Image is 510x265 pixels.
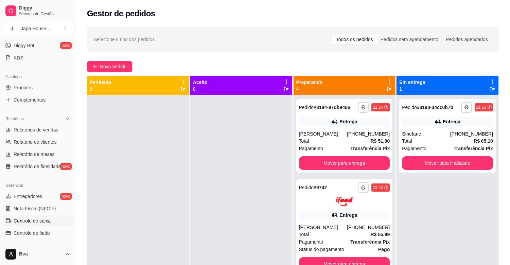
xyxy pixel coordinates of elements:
[87,8,155,19] h2: Gestor de pedidos
[347,224,390,231] div: [PHONE_NUMBER]
[14,193,42,200] span: Entregadores
[3,124,73,135] a: Relatórios de vendas
[417,105,453,110] strong: # 8183-34cc0b7b
[14,96,46,103] span: Complementos
[14,230,50,236] span: Controle de fiado
[21,25,51,32] div: Japa House. ...
[299,105,314,110] span: Pedido
[474,138,493,144] strong: R$ 65,10
[3,215,73,226] a: Controle de caixa
[373,105,383,110] div: 22:34
[299,231,309,238] span: Total
[299,137,309,145] span: Total
[3,94,73,105] a: Complementos
[3,3,73,19] a: DiggySistema de Gestão
[19,11,70,17] span: Sistema de Gestão
[3,137,73,147] a: Relatório de clientes
[450,130,493,137] div: [PHONE_NUMBER]
[14,126,58,133] span: Relatórios de vendas
[14,205,56,212] span: Nota Fiscal (NFC-e)
[299,145,323,152] span: Pagamento
[377,35,442,44] div: Pedidos sem agendamento
[92,64,97,69] span: plus
[299,185,314,190] span: Pedido
[14,217,51,224] span: Controle de caixa
[100,63,127,70] span: Novo pedido
[3,191,73,202] a: Entregadoresnovo
[14,84,33,91] span: Produtos
[402,156,493,170] button: Mover para finalizado
[378,247,390,252] strong: Pago
[94,36,155,43] span: Selecione o tipo dos pedidos
[443,118,460,125] div: Entrega
[19,251,62,257] span: Bea
[14,242,30,249] span: Cupons
[3,52,73,63] a: KDS
[14,54,23,61] span: KDS
[336,197,353,206] img: ifood
[402,105,417,110] span: Pedido
[193,79,208,86] p: Aceito
[299,130,347,137] div: [PERSON_NAME]
[14,163,61,170] span: Relatório de fidelidade
[399,79,425,86] p: Em entrega
[314,185,327,190] strong: # 9742
[3,246,73,262] button: Bea
[3,180,73,191] div: Gerenciar
[296,86,323,92] p: 4
[299,246,344,253] span: Status do pagamento
[3,203,73,214] a: Nota Fiscal (NFC-e)
[90,79,111,86] p: Pendente
[14,151,55,158] span: Relatório de mesas
[402,137,412,145] span: Total
[3,228,73,238] a: Controle de fiado
[370,138,390,144] strong: R$ 51,00
[339,118,357,125] div: Entrega
[3,71,73,82] div: Catálogo
[299,224,347,231] div: [PERSON_NAME]
[296,79,323,86] p: Preparando
[399,86,425,92] p: 1
[193,86,208,92] p: 0
[3,240,73,251] a: Cupons
[350,239,390,245] strong: Transferência Pix
[347,130,390,137] div: [PHONE_NUMBER]
[3,161,73,172] a: Relatório de fidelidadenovo
[90,86,111,92] p: 0
[402,145,426,152] span: Pagamento
[8,25,15,32] span: J
[299,238,323,246] span: Pagamento
[332,35,377,44] div: Todos os pedidos
[3,22,73,35] button: Select a team
[299,156,390,170] button: Mover para entrega
[14,42,34,49] span: Diggy Bot
[442,35,492,44] div: Pedidos agendados
[454,146,493,151] strong: Transferência Pix
[14,139,57,145] span: Relatório de clientes
[370,232,390,237] strong: R$ 55,99
[3,40,73,51] a: Diggy Botnovo
[5,116,24,122] span: Relatórios
[19,5,70,11] span: Diggy
[402,130,450,137] div: Sthefane
[314,105,350,110] strong: # 8184-97db9406
[3,82,73,93] a: Produtos
[3,149,73,160] a: Relatório de mesas
[87,61,132,72] button: Novo pedido
[476,105,486,110] div: 21:53
[373,185,383,190] div: 22:42
[350,146,390,151] strong: Transferência Pix
[339,212,357,218] div: Entrega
